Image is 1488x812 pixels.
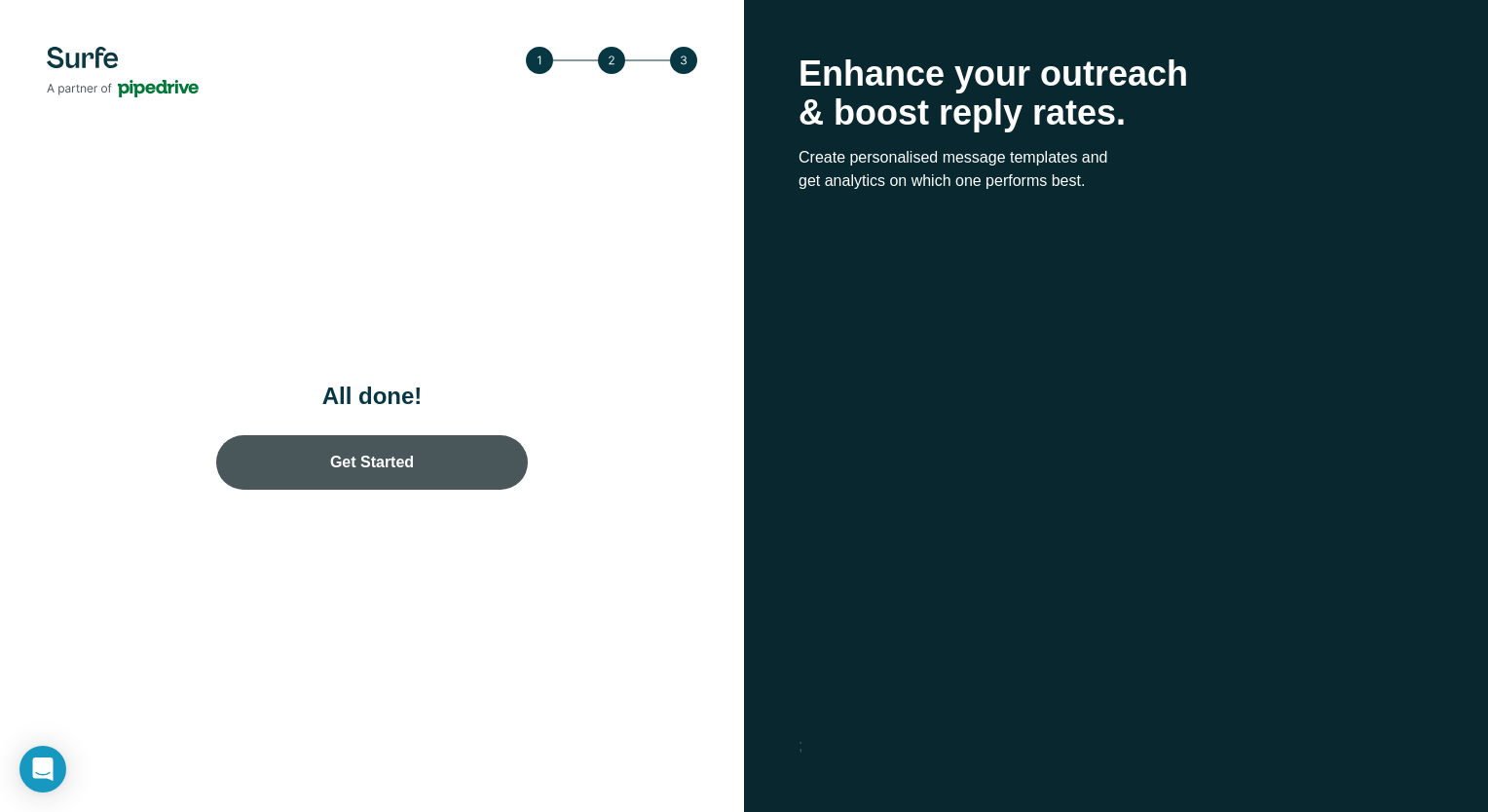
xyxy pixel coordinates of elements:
[799,93,1433,132] p: & boost reply rates.
[177,381,567,412] h1: All done!
[799,55,1433,93] p: Enhance your outreach
[526,47,697,74] img: Step 3
[799,169,1433,193] p: get analytics on which one performs best.
[216,435,528,490] a: Get Started
[799,146,1433,169] p: Create personalised message templates and
[19,746,66,793] div: Open Intercom Messenger
[47,47,199,97] img: Surfe's logo
[804,274,1428,653] iframe: YouTube video player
